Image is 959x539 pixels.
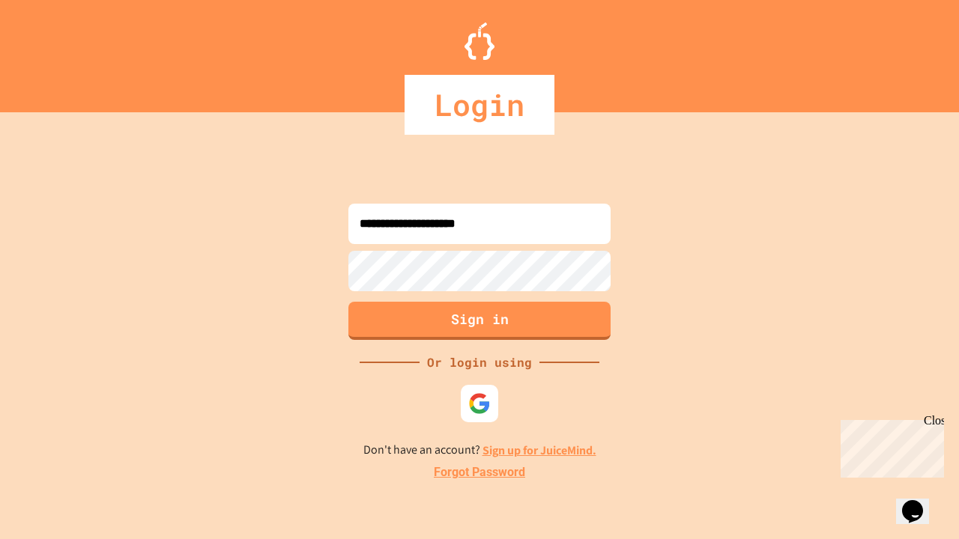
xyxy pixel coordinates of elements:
div: Login [405,75,554,135]
iframe: chat widget [896,479,944,524]
a: Sign up for JuiceMind. [482,442,596,458]
img: Logo.svg [465,22,494,60]
button: Sign in [348,302,611,340]
img: google-icon.svg [468,392,491,415]
p: Don't have an account? [363,441,596,460]
div: Chat with us now!Close [6,6,103,95]
div: Or login using [420,353,539,371]
iframe: chat widget [835,414,944,478]
a: Forgot Password [434,463,525,481]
